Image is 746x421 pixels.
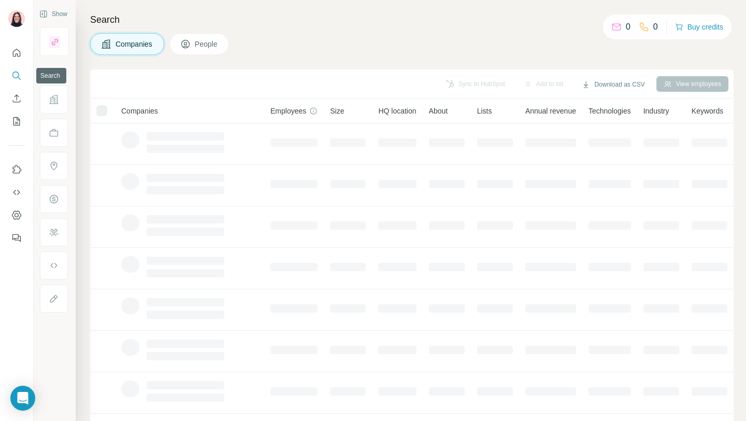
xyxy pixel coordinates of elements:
span: Industry [643,106,669,116]
button: Feedback [8,229,25,247]
button: Quick start [8,44,25,62]
button: Buy credits [675,20,723,34]
button: Download as CSV [575,77,652,92]
span: People [195,39,219,49]
button: Enrich CSV [8,89,25,108]
button: Show [32,6,75,22]
div: Open Intercom Messenger [10,386,35,411]
span: Companies [121,106,158,116]
span: Size [330,106,344,116]
button: Dashboard [8,206,25,224]
button: Use Surfe on LinkedIn [8,160,25,179]
span: Annual revenue [525,106,576,116]
span: Keywords [692,106,723,116]
span: Companies [116,39,153,49]
h4: Search [90,12,734,27]
span: Technologies [589,106,631,116]
span: HQ location [378,106,416,116]
p: 0 [653,21,658,33]
p: 0 [626,21,630,33]
button: My lists [8,112,25,131]
button: Search [8,66,25,85]
img: Avatar [8,10,25,27]
button: Use Surfe API [8,183,25,202]
span: Employees [270,106,306,116]
span: About [429,106,448,116]
span: Lists [477,106,492,116]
